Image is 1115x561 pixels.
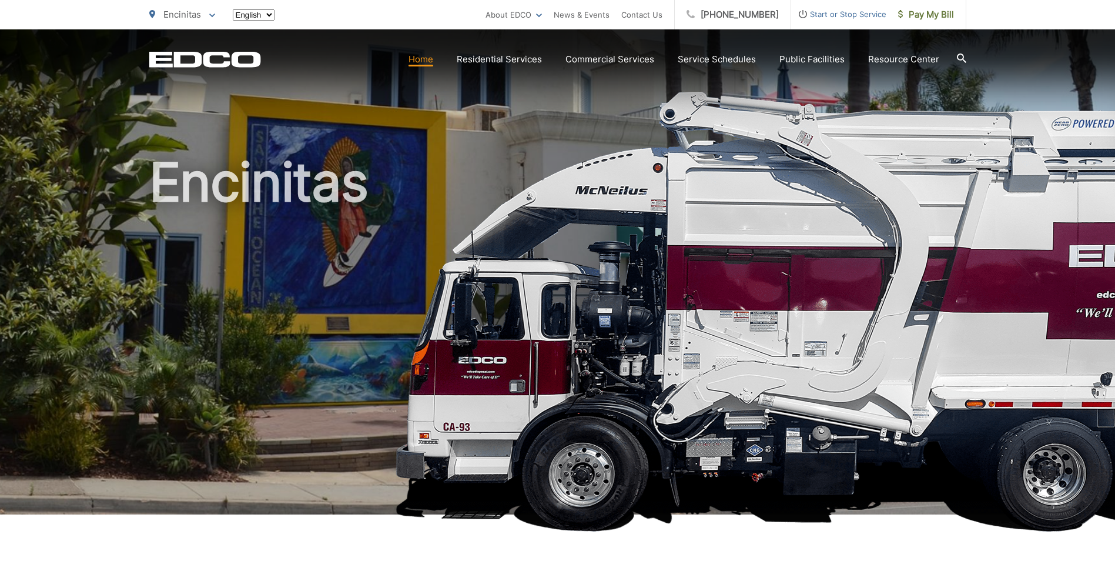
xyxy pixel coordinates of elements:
a: News & Events [554,8,610,22]
a: Public Facilities [779,52,845,66]
a: Contact Us [621,8,662,22]
select: Select a language [233,9,274,21]
a: EDCD logo. Return to the homepage. [149,51,261,68]
a: Commercial Services [565,52,654,66]
span: Encinitas [163,9,201,20]
a: Service Schedules [678,52,756,66]
a: Resource Center [868,52,939,66]
a: Residential Services [457,52,542,66]
h1: Encinitas [149,153,966,525]
span: Pay My Bill [898,8,954,22]
a: About EDCO [485,8,542,22]
a: Home [409,52,433,66]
